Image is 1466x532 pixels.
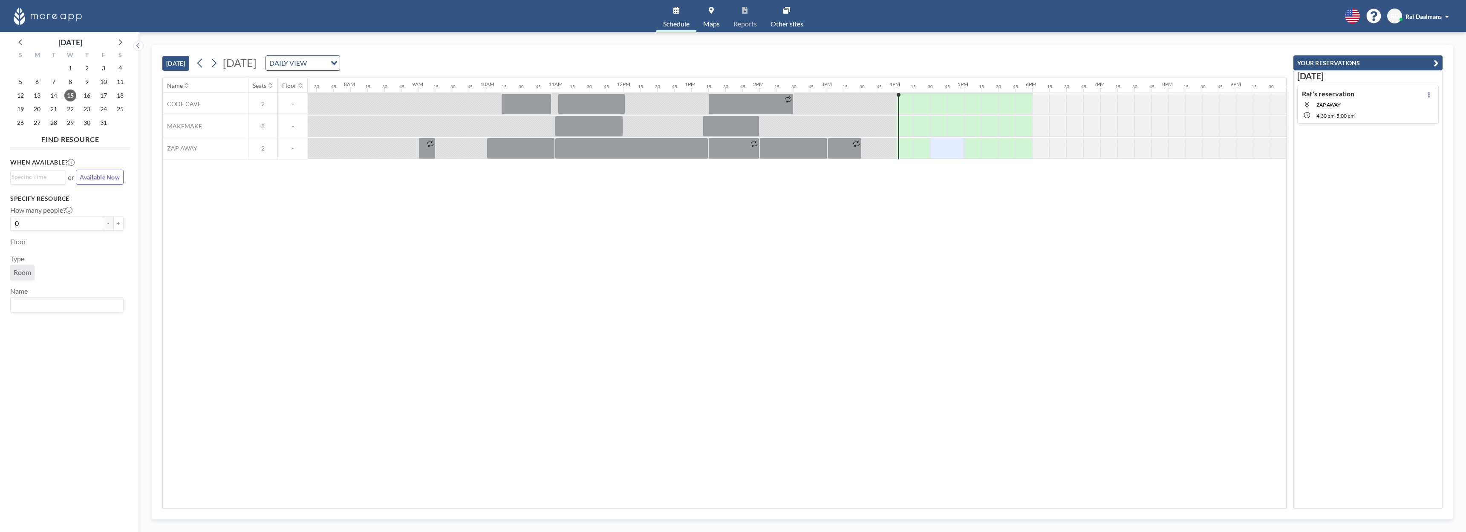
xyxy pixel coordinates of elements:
[706,84,711,90] div: 15
[996,84,1001,90] div: 30
[48,117,60,129] span: Tuesday, October 28, 2025
[774,84,779,90] div: 15
[1335,113,1336,119] span: -
[114,103,126,115] span: Saturday, October 25, 2025
[1405,13,1442,20] span: Raf Daalmans
[278,100,308,108] span: -
[14,90,26,101] span: Sunday, October 12, 2025
[10,206,72,214] label: How many people?
[81,62,93,74] span: Thursday, October 2, 2025
[587,84,592,90] div: 30
[14,8,82,25] img: organization-logo
[1302,90,1354,98] h4: Raf's reservation
[604,84,609,90] div: 45
[48,76,60,88] span: Tuesday, October 7, 2025
[98,62,110,74] span: Friday, October 3, 2025
[1297,71,1439,81] h3: [DATE]
[167,82,183,90] div: Name
[278,145,308,152] span: -
[1047,84,1052,90] div: 15
[48,103,60,115] span: Tuesday, October 21, 2025
[1286,84,1291,90] div: 45
[81,90,93,101] span: Thursday, October 16, 2025
[62,50,79,61] div: W
[1115,84,1120,90] div: 15
[1132,84,1137,90] div: 30
[889,81,900,87] div: 4PM
[31,90,43,101] span: Monday, October 13, 2025
[98,90,110,101] span: Friday, October 17, 2025
[791,84,796,90] div: 30
[821,81,832,87] div: 3PM
[1252,84,1257,90] div: 15
[98,103,110,115] span: Friday, October 24, 2025
[248,122,277,130] span: 8
[468,84,473,90] div: 45
[95,50,112,61] div: F
[81,103,93,115] span: Thursday, October 23, 2025
[1391,12,1399,20] span: RD
[1316,101,1341,108] span: ZAP AWAY
[163,145,197,152] span: ZAP AWAY
[1162,81,1173,87] div: 8PM
[64,103,76,115] span: Wednesday, October 22, 2025
[548,81,563,87] div: 11AM
[480,81,494,87] div: 10AM
[14,268,31,276] span: Room
[1269,84,1274,90] div: 30
[11,171,66,183] div: Search for option
[843,84,848,90] div: 15
[1336,113,1355,119] span: 5:00 PM
[223,56,257,69] span: [DATE]
[1230,81,1241,87] div: 9PM
[808,84,814,90] div: 45
[979,84,984,90] div: 15
[248,100,277,108] span: 2
[14,76,26,88] span: Sunday, October 5, 2025
[1094,81,1105,87] div: 7PM
[536,84,541,90] div: 45
[1026,81,1036,87] div: 6PM
[928,84,933,90] div: 30
[331,84,336,90] div: 45
[76,170,124,185] button: Available Now
[46,50,62,61] div: T
[12,299,118,310] input: Search for option
[519,84,524,90] div: 30
[80,173,120,181] span: Available Now
[1218,84,1223,90] div: 45
[1081,84,1086,90] div: 45
[399,84,404,90] div: 45
[1013,84,1018,90] div: 45
[1183,84,1189,90] div: 15
[12,50,29,61] div: S
[1149,84,1154,90] div: 45
[248,145,277,152] span: 2
[314,84,319,90] div: 30
[31,103,43,115] span: Monday, October 20, 2025
[14,103,26,115] span: Sunday, October 19, 2025
[655,84,660,90] div: 30
[64,90,76,101] span: Wednesday, October 15, 2025
[64,117,76,129] span: Wednesday, October 29, 2025
[114,76,126,88] span: Saturday, October 11, 2025
[617,81,630,87] div: 12PM
[278,122,308,130] span: -
[860,84,865,90] div: 30
[1316,113,1335,119] span: 4:30 PM
[12,172,61,182] input: Search for option
[10,195,124,202] h3: Specify resource
[98,117,110,129] span: Friday, October 31, 2025
[268,58,309,69] span: DAILY VIEW
[253,82,266,90] div: Seats
[98,76,110,88] span: Friday, October 10, 2025
[703,20,720,27] span: Maps
[450,84,456,90] div: 30
[114,90,126,101] span: Saturday, October 18, 2025
[309,58,326,69] input: Search for option
[412,81,423,87] div: 9AM
[382,84,387,90] div: 30
[64,76,76,88] span: Wednesday, October 8, 2025
[282,82,297,90] div: Floor
[58,36,82,48] div: [DATE]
